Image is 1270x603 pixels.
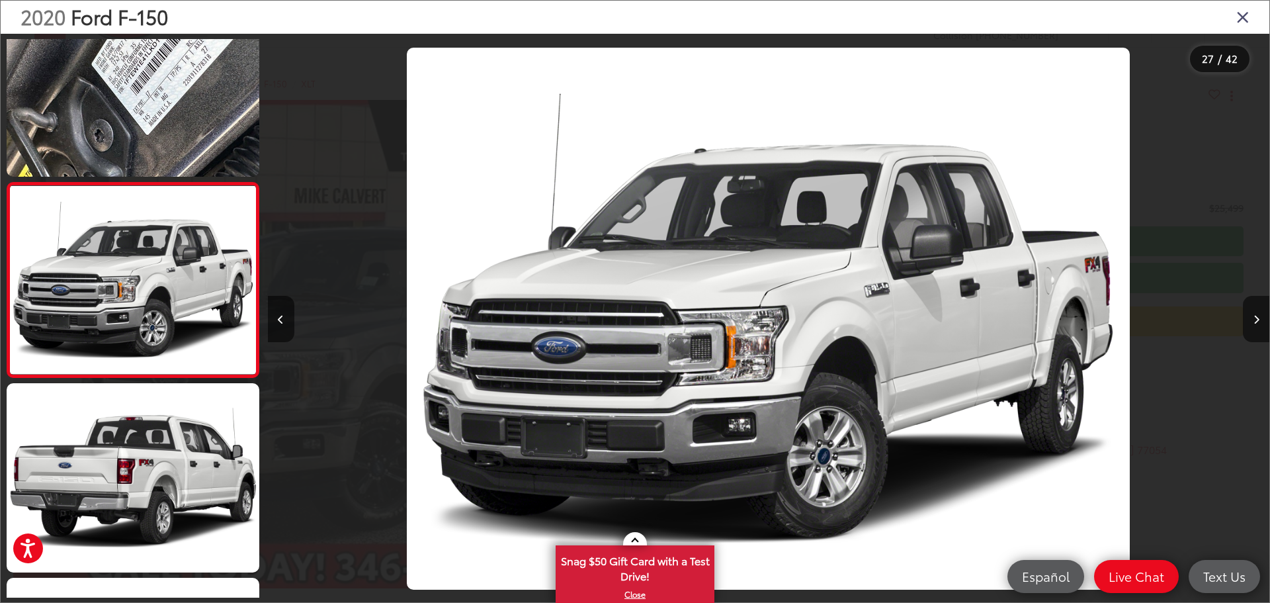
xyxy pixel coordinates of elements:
span: 27 [1202,51,1214,66]
a: Español [1007,560,1084,593]
span: Live Chat [1102,568,1171,584]
button: Next image [1243,296,1269,342]
a: Live Chat [1094,560,1179,593]
span: 2020 [21,2,65,30]
span: Snag $50 Gift Card with a Test Drive! [557,547,713,587]
img: 2020 Ford F-150 XLT [7,186,258,374]
span: Text Us [1197,568,1252,584]
span: 42 [1226,51,1238,66]
span: Ford F-150 [71,2,168,30]
i: Close gallery [1236,8,1249,25]
img: 2020 Ford F-150 XLT [407,48,1130,590]
div: 2020 Ford F-150 XLT 26 [267,48,1269,590]
span: / [1216,54,1223,64]
a: Text Us [1189,560,1260,593]
button: Previous image [268,296,294,342]
img: 2020 Ford F-150 XLT [4,381,261,575]
span: Español [1015,568,1076,584]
